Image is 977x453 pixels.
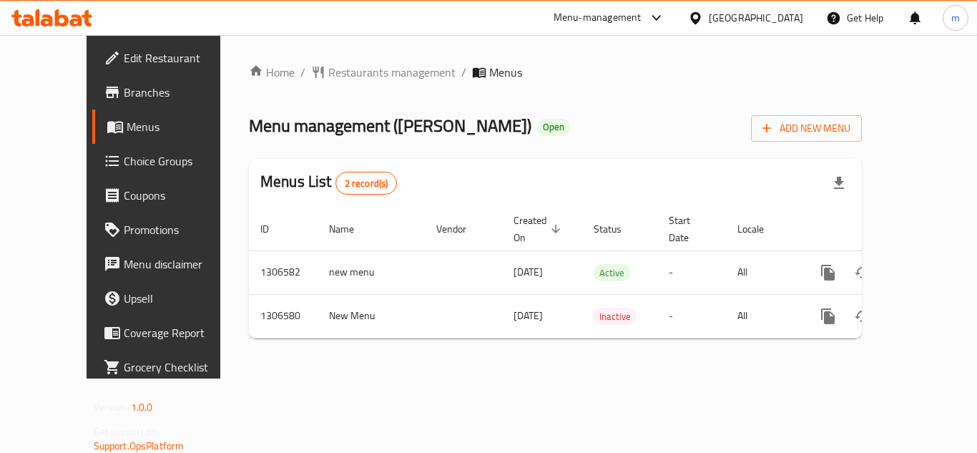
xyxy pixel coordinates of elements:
button: Change Status [845,255,880,290]
button: Change Status [845,299,880,333]
a: Grocery Checklist [92,350,250,384]
a: Menus [92,109,250,144]
td: - [657,294,726,338]
button: more [811,299,845,333]
button: Add New Menu [751,115,862,142]
div: Total records count [335,172,398,195]
div: Inactive [594,308,637,325]
div: Export file [822,166,856,200]
div: [GEOGRAPHIC_DATA] [709,10,803,26]
span: Restaurants management [328,64,456,81]
button: more [811,255,845,290]
a: Branches [92,75,250,109]
span: m [951,10,960,26]
td: 1306580 [249,294,318,338]
span: 2 record(s) [336,177,397,190]
span: Branches [124,84,238,101]
td: New Menu [318,294,425,338]
th: Actions [800,208,960,251]
a: Choice Groups [92,144,250,178]
a: Menu disclaimer [92,247,250,281]
span: Menus [489,64,522,81]
td: new menu [318,250,425,294]
td: - [657,250,726,294]
li: / [300,64,305,81]
a: Upsell [92,281,250,316]
td: 1306582 [249,250,318,294]
span: Locale [737,220,782,238]
span: [DATE] [514,263,543,281]
span: Name [329,220,373,238]
span: Coverage Report [124,324,238,341]
span: Get support on: [94,422,159,441]
td: All [726,250,800,294]
h2: Menus List [260,171,397,195]
a: Coverage Report [92,316,250,350]
span: Add New Menu [762,120,850,137]
span: 1.0.0 [131,398,153,417]
span: Version: [94,398,129,417]
nav: breadcrumb [249,64,862,81]
span: Status [594,220,640,238]
span: Active [594,265,630,281]
span: Inactive [594,308,637,325]
span: Created On [514,212,565,246]
table: enhanced table [249,208,960,338]
span: Choice Groups [124,152,238,170]
span: ID [260,220,288,238]
a: Home [249,64,295,81]
span: Start Date [669,212,709,246]
div: Menu-management [554,9,642,26]
span: Menu disclaimer [124,255,238,273]
li: / [461,64,466,81]
span: Menus [127,118,238,135]
a: Coupons [92,178,250,213]
span: Edit Restaurant [124,49,238,67]
span: Vendor [436,220,485,238]
div: Open [537,119,570,136]
a: Restaurants management [311,64,456,81]
span: Coupons [124,187,238,204]
span: Menu management ( [PERSON_NAME] ) [249,109,531,142]
a: Promotions [92,213,250,247]
span: [DATE] [514,306,543,325]
span: Open [537,121,570,133]
span: Promotions [124,221,238,238]
span: Upsell [124,290,238,307]
div: Active [594,264,630,281]
span: Grocery Checklist [124,359,238,376]
a: Edit Restaurant [92,41,250,75]
td: All [726,294,800,338]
